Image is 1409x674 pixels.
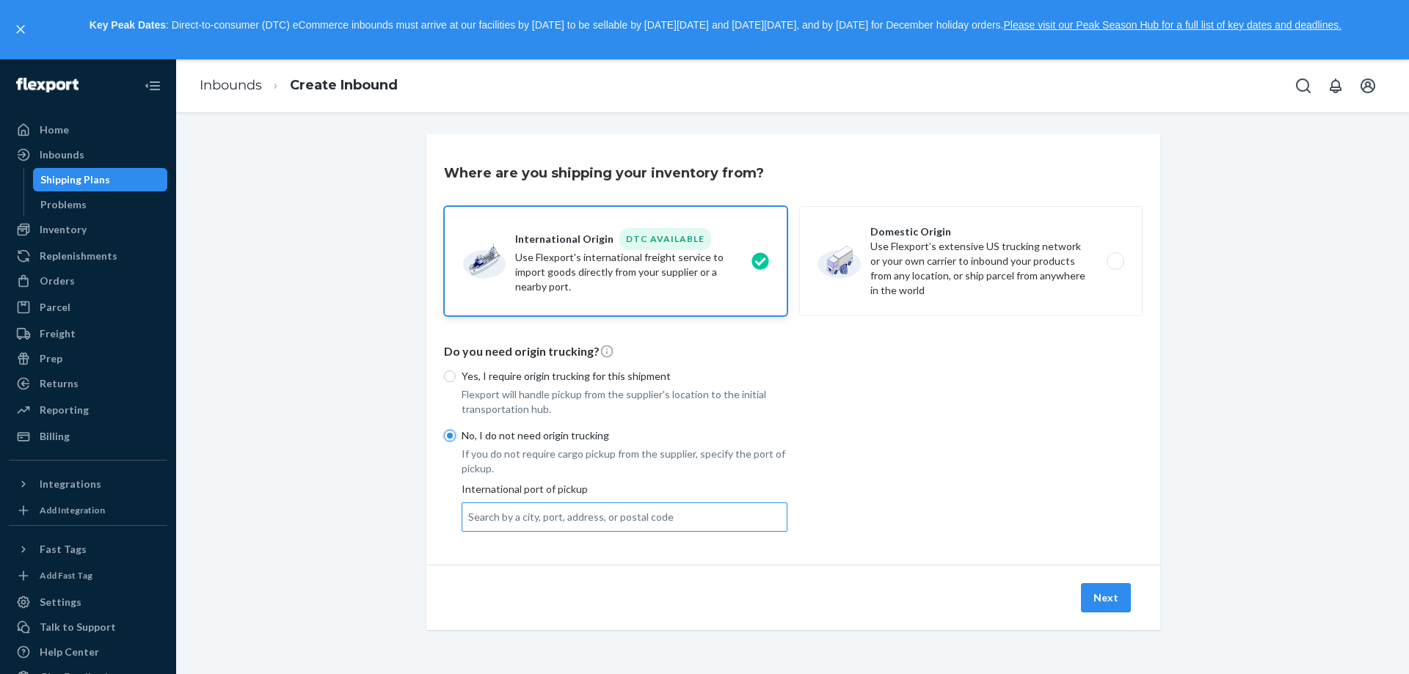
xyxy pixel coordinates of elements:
div: Inventory [40,222,87,237]
div: Search by a city, port, address, or postal code [468,510,674,524]
div: Add Fast Tag [40,569,92,582]
p: Yes, I require origin trucking for this shipment [462,369,787,384]
a: Create Inbound [290,77,398,93]
div: Problems [40,197,87,212]
a: Add Integration [9,502,167,519]
button: Close Navigation [138,71,167,100]
button: Next [1081,583,1131,612]
button: close, [13,22,28,37]
p: If you do not require cargo pickup from the supplier, specify the port of pickup. [462,447,787,476]
button: Talk to Support [9,615,167,639]
div: Talk to Support [40,620,116,634]
a: Please visit our Peak Season Hub for a full list of key dates and deadlines. [1003,19,1341,31]
div: Reporting [40,403,89,417]
strong: Key Peak Dates [90,19,166,31]
a: Inbounds [200,77,262,93]
a: Home [9,118,167,142]
div: Shipping Plans [40,172,110,187]
p: No, I do not need origin trucking [462,428,787,443]
a: Reporting [9,398,167,422]
a: Help Center [9,640,167,664]
h3: Where are you shipping your inventory from? [444,164,764,183]
span: Chat [32,10,62,23]
div: Settings [40,595,81,609]
div: Parcel [40,300,70,315]
button: Integrations [9,472,167,496]
input: No, I do not need origin trucking [444,430,456,442]
a: Billing [9,425,167,448]
button: Fast Tags [9,538,167,561]
ol: breadcrumbs [188,64,409,107]
div: Integrations [40,477,101,491]
div: Replenishments [40,249,117,263]
input: Yes, I require origin trucking for this shipment [444,370,456,382]
div: Help Center [40,645,99,659]
a: Freight [9,322,167,345]
p: Do you need origin trucking? [444,343,1143,360]
button: Open Search Box [1289,71,1318,100]
a: Settings [9,590,167,614]
div: Freight [40,326,76,341]
a: Returns [9,372,167,395]
a: Prep [9,347,167,370]
div: Fast Tags [40,542,87,557]
p: : Direct-to-consumer (DTC) eCommerce inbounds must arrive at our facilities by [DATE] to be sella... [35,13,1396,38]
div: Returns [40,376,79,391]
button: Open notifications [1321,71,1350,100]
div: Billing [40,429,70,444]
div: Prep [40,351,62,366]
img: Flexport logo [16,78,79,92]
button: Open account menu [1353,71,1383,100]
a: Parcel [9,296,167,319]
div: Home [40,122,69,137]
div: Orders [40,274,75,288]
a: Problems [33,193,168,216]
a: Inventory [9,218,167,241]
p: Flexport will handle pickup from the supplier's location to the initial transportation hub. [462,387,787,417]
div: Inbounds [40,147,84,162]
a: Inbounds [9,143,167,166]
div: Add Integration [40,504,105,516]
div: International port of pickup [462,482,787,532]
a: Replenishments [9,244,167,268]
a: Shipping Plans [33,168,168,191]
a: Orders [9,269,167,293]
a: Add Fast Tag [9,567,167,585]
